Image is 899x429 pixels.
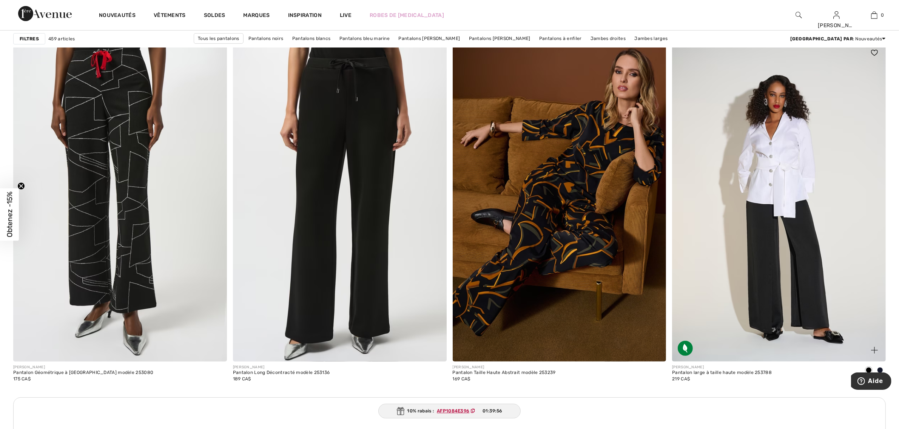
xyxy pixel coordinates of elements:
span: 189 CA$ [233,376,251,382]
img: recherche [796,11,802,20]
img: 1ère Avenue [18,6,72,21]
iframe: Ouvre un widget dans lequel vous pouvez trouver plus d’informations [851,372,891,391]
div: 10% rabais : [378,404,521,418]
ins: AFP1084E396 [437,408,469,414]
a: Pantalons bleu marine [336,34,393,43]
div: Midnight Blue [874,365,886,377]
div: Pantalon Long Décontracté modèle 253136 [233,370,330,375]
span: 459 articles [48,35,75,42]
div: Pantalon Taille Haute Abstrait modèle 253239 [453,370,556,375]
img: Gift.svg [397,407,404,415]
img: Tissu écologique [678,341,693,356]
div: Pantalon Géométrique à [GEOGRAPHIC_DATA] modèle 253080 [13,370,153,375]
a: Vêtements [154,12,186,20]
strong: Filtres [20,35,39,42]
div: Black [863,365,874,377]
a: Pantalons noirs [245,34,287,43]
img: plus_v2.svg [871,347,878,354]
span: Inspiration [288,12,322,20]
button: Close teaser [17,182,25,190]
a: Marques [244,12,270,20]
a: Se connecter [833,11,840,18]
a: Pantalons à enfiler [535,34,586,43]
div: [PERSON_NAME] [233,365,330,370]
a: Jambes droites [587,34,629,43]
span: 175 CA$ [13,376,31,382]
span: 0 [881,12,884,18]
div: [PERSON_NAME] [672,365,772,370]
img: heart_black_full.svg [871,50,878,56]
div: : Nouveautés [790,35,886,42]
a: Robes de [MEDICAL_DATA] [370,11,444,19]
span: 219 CA$ [672,376,690,382]
img: Pantalon Long Décontracté modèle 253136. Noir [233,41,447,362]
a: Soldes [204,12,225,20]
a: 0 [856,11,893,20]
a: Pantalons [PERSON_NAME] [465,34,534,43]
img: Mon panier [871,11,877,20]
a: Live [340,11,352,19]
strong: [GEOGRAPHIC_DATA] par [790,36,853,41]
div: [PERSON_NAME] [453,365,556,370]
span: 169 CA$ [453,376,470,382]
span: Obtenez -15% [5,192,14,237]
img: Pantalon Taille Haute Abstrait modèle 253239. Noir/Multi [453,41,666,362]
a: Tous les pantalons [194,33,243,44]
div: [PERSON_NAME] [13,365,153,370]
img: Pantalon Géométrique à Cordon modèle 253080. Noir/Blanc Cassé [13,41,227,362]
a: Pantalons [PERSON_NAME] [395,34,464,43]
div: [PERSON_NAME] [818,21,855,29]
div: Pantalon large à taille haute modèle 253788 [672,370,772,375]
a: Nouveautés [99,12,136,20]
a: Jambes larges [631,34,671,43]
img: Mes infos [833,11,840,20]
span: 01:39:56 [483,408,502,414]
a: Pantalon large à taille haute modèle 253788. Noir [672,41,886,362]
a: Pantalons blancs [288,34,335,43]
